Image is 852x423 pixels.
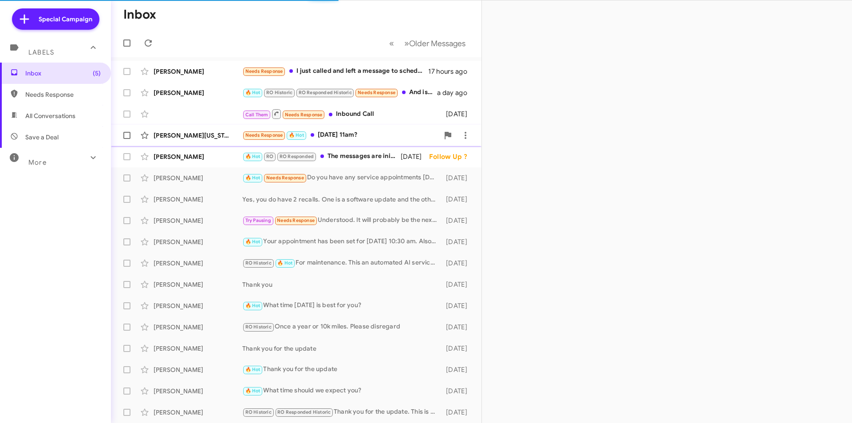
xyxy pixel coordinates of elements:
[442,280,474,289] div: [DATE]
[242,87,437,98] div: And is there any opportunity for any additional discounts on the $700 tab?
[442,323,474,332] div: [DATE]
[154,408,242,417] div: [PERSON_NAME]
[442,110,474,119] div: [DATE]
[399,34,471,52] button: Next
[28,158,47,166] span: More
[245,367,260,372] span: 🔥 Hot
[409,39,465,48] span: Older Messages
[245,154,260,159] span: 🔥 Hot
[154,387,242,395] div: [PERSON_NAME]
[39,15,92,24] span: Special Campaign
[242,215,442,225] div: Understood. It will probably be the next 2 weeks, I'm still under 142K.
[277,260,292,266] span: 🔥 Hot
[289,132,304,138] span: 🔥 Hot
[154,237,242,246] div: [PERSON_NAME]
[442,408,474,417] div: [DATE]
[242,280,442,289] div: Thank you
[280,154,314,159] span: RO Responded
[442,387,474,395] div: [DATE]
[242,173,442,183] div: Do you have any service appointments [DATE] ?
[245,260,272,266] span: RO Historic
[277,217,315,223] span: Needs Response
[242,130,439,140] div: [DATE] 11am?
[242,151,401,162] div: The messages are initially sent out by our automated AI service. This particular message was sent...
[12,8,99,30] a: Special Campaign
[154,131,242,140] div: [PERSON_NAME][US_STATE]
[154,323,242,332] div: [PERSON_NAME]
[154,365,242,374] div: [PERSON_NAME]
[442,365,474,374] div: [DATE]
[242,364,442,375] div: Thank you for the update
[25,90,101,99] span: Needs Response
[154,259,242,268] div: [PERSON_NAME]
[242,386,442,396] div: What time should we expect you?
[154,195,242,204] div: [PERSON_NAME]
[299,90,352,95] span: RO Responded Historic
[442,344,474,353] div: [DATE]
[93,69,101,78] span: (5)
[266,154,273,159] span: RO
[245,175,260,181] span: 🔥 Hot
[401,152,429,161] div: [DATE]
[242,322,442,332] div: Once a year or 10k miles. Please disregard
[154,280,242,289] div: [PERSON_NAME]
[245,112,268,118] span: Call Them
[245,217,271,223] span: Try Pausing
[428,67,474,76] div: 17 hours ago
[266,175,304,181] span: Needs Response
[277,409,331,415] span: RO Responded Historic
[245,388,260,394] span: 🔥 Hot
[154,152,242,161] div: [PERSON_NAME]
[242,195,442,204] div: Yes, you do have 2 recalls. One is a software update and the other is to remove the engine cover....
[28,48,54,56] span: Labels
[154,301,242,310] div: [PERSON_NAME]
[123,8,156,22] h1: Inbox
[404,38,409,49] span: »
[358,90,395,95] span: Needs Response
[154,344,242,353] div: [PERSON_NAME]
[245,90,260,95] span: 🔥 Hot
[442,237,474,246] div: [DATE]
[154,216,242,225] div: [PERSON_NAME]
[384,34,471,52] nav: Page navigation example
[242,66,428,76] div: I just called and left a message to schedule a service
[245,303,260,308] span: 🔥 Hot
[442,195,474,204] div: [DATE]
[442,301,474,310] div: [DATE]
[285,112,323,118] span: Needs Response
[154,67,242,76] div: [PERSON_NAME]
[442,216,474,225] div: [DATE]
[266,90,292,95] span: RO Historic
[245,132,283,138] span: Needs Response
[242,300,442,311] div: What time [DATE] is best for you?
[154,174,242,182] div: [PERSON_NAME]
[442,259,474,268] div: [DATE]
[242,108,442,119] div: Inbound Call
[245,324,272,330] span: RO Historic
[154,88,242,97] div: [PERSON_NAME]
[245,68,283,74] span: Needs Response
[242,407,442,417] div: Thank you for the update. This is an automated AI system that generates per average time of last ...
[442,174,474,182] div: [DATE]
[242,237,442,247] div: Your appointment has been set for [DATE] 10:30 am. Also, there is a recall for your passenger occ...
[389,38,394,49] span: «
[25,111,75,120] span: All Conversations
[25,69,101,78] span: Inbox
[242,344,442,353] div: Thank you for the update
[437,88,474,97] div: a day ago
[429,152,474,161] div: Follow Up ?
[245,239,260,245] span: 🔥 Hot
[384,34,399,52] button: Previous
[242,258,442,268] div: For maintenance. This an automated AI service that sends reminders out. Your records show that yo...
[245,409,272,415] span: RO Historic
[25,133,59,142] span: Save a Deal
